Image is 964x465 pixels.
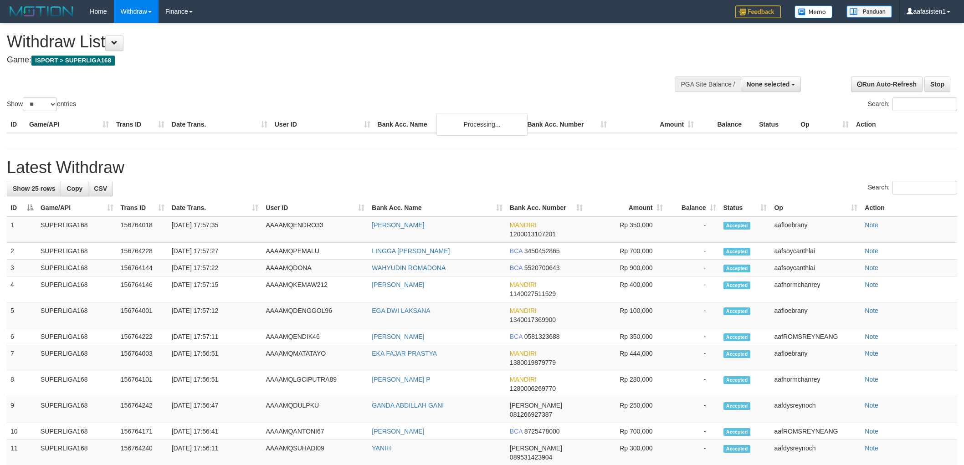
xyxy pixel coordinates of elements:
[510,350,537,357] span: MANDIRI
[7,216,37,243] td: 1
[586,345,667,371] td: Rp 444,000
[723,307,751,315] span: Accepted
[37,216,117,243] td: SUPERLIGA168
[117,345,168,371] td: 156764003
[368,199,506,216] th: Bank Acc. Name: activate to sort column ascending
[510,316,556,323] span: Copy 1340017369900 to clipboard
[770,216,861,243] td: aafloebrany
[372,247,450,255] a: LINGGA [PERSON_NAME]
[374,116,524,133] th: Bank Acc. Name
[770,276,861,302] td: aafhormchanrey
[94,185,107,192] span: CSV
[723,402,751,410] span: Accepted
[7,56,634,65] h4: Game:
[262,302,368,328] td: AAAAMQDENGGOL96
[23,97,57,111] select: Showentries
[865,264,878,271] a: Note
[7,158,957,177] h1: Latest Withdraw
[262,397,368,423] td: AAAAMQDULPKU
[924,77,950,92] a: Stop
[510,385,556,392] span: Copy 1280006269770 to clipboard
[586,199,667,216] th: Amount: activate to sort column ascending
[667,243,720,260] td: -
[262,423,368,440] td: AAAAMQANTONI67
[372,264,446,271] a: WAHYUDIN ROMADONA
[735,5,781,18] img: Feedback.jpg
[61,181,88,196] a: Copy
[797,116,852,133] th: Op
[117,328,168,345] td: 156764222
[37,423,117,440] td: SUPERLIGA168
[865,307,878,314] a: Note
[31,56,115,66] span: ISPORT > SUPERLIGA168
[67,185,82,192] span: Copy
[510,230,556,238] span: Copy 1200013107201 to clipboard
[770,371,861,397] td: aafhormchanrey
[37,397,117,423] td: SUPERLIGA168
[586,302,667,328] td: Rp 100,000
[770,397,861,423] td: aafdysreynoch
[510,333,523,340] span: BCA
[755,116,797,133] th: Status
[510,454,552,461] span: Copy 089531423904 to clipboard
[723,445,751,453] span: Accepted
[372,402,444,409] a: GANDA ABDILLAH GANI
[7,243,37,260] td: 2
[7,5,76,18] img: MOTION_logo.png
[510,281,537,288] span: MANDIRI
[667,328,720,345] td: -
[723,350,751,358] span: Accepted
[262,276,368,302] td: AAAAMQKEMAW212
[168,199,262,216] th: Date Trans.: activate to sort column ascending
[117,216,168,243] td: 156764018
[524,428,560,435] span: Copy 8725478000 to clipboard
[88,181,113,196] a: CSV
[13,185,55,192] span: Show 25 rows
[852,116,957,133] th: Action
[168,345,262,371] td: [DATE] 17:56:51
[846,5,892,18] img: panduan.png
[168,328,262,345] td: [DATE] 17:57:11
[667,260,720,276] td: -
[865,247,878,255] a: Note
[117,276,168,302] td: 156764146
[262,260,368,276] td: AAAAMQDONA
[770,345,861,371] td: aafloebrany
[510,411,552,418] span: Copy 081266927387 to clipboard
[770,243,861,260] td: aafsoycanthlai
[524,264,560,271] span: Copy 5520700643 to clipboard
[586,243,667,260] td: Rp 700,000
[667,302,720,328] td: -
[436,113,528,136] div: Processing...
[117,302,168,328] td: 156764001
[372,307,430,314] a: EGA DWI LAKSANA
[117,243,168,260] td: 156764228
[510,290,556,297] span: Copy 1140027511529 to clipboard
[723,222,751,230] span: Accepted
[168,302,262,328] td: [DATE] 17:57:12
[865,333,878,340] a: Note
[7,181,61,196] a: Show 25 rows
[7,302,37,328] td: 5
[586,423,667,440] td: Rp 700,000
[7,397,37,423] td: 9
[586,260,667,276] td: Rp 900,000
[865,402,878,409] a: Note
[506,199,586,216] th: Bank Acc. Number: activate to sort column ascending
[168,423,262,440] td: [DATE] 17:56:41
[610,116,697,133] th: Amount
[262,199,368,216] th: User ID: activate to sort column ascending
[770,199,861,216] th: Op: activate to sort column ascending
[523,116,610,133] th: Bank Acc. Number
[770,423,861,440] td: aafROMSREYNEANG
[667,397,720,423] td: -
[372,428,424,435] a: [PERSON_NAME]
[586,371,667,397] td: Rp 280,000
[868,97,957,111] label: Search:
[372,350,437,357] a: EKA FAJAR PRASTYA
[37,276,117,302] td: SUPERLIGA168
[586,216,667,243] td: Rp 350,000
[7,199,37,216] th: ID: activate to sort column descending
[865,221,878,229] a: Note
[510,376,537,383] span: MANDIRI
